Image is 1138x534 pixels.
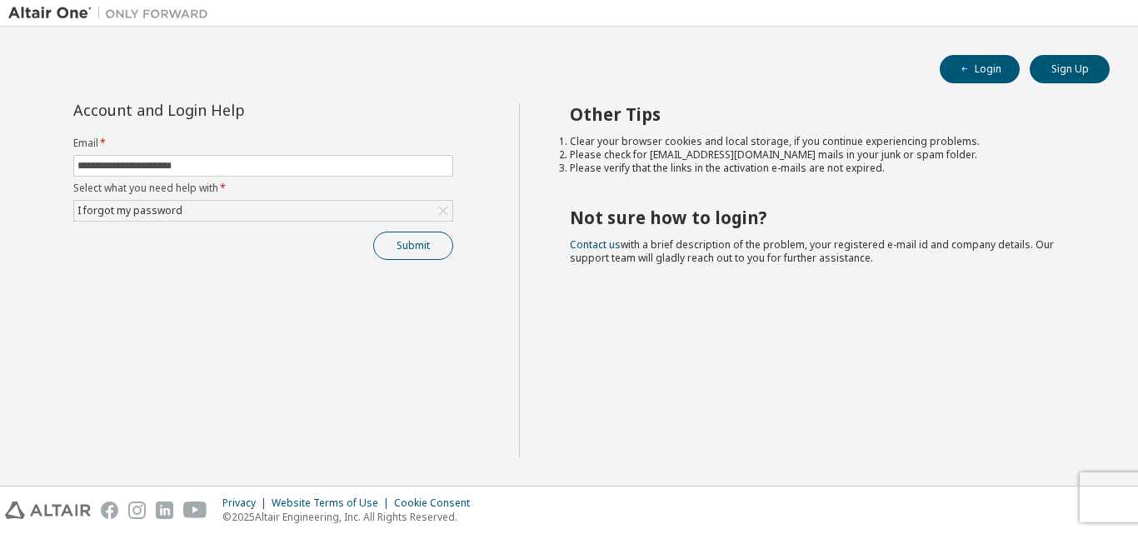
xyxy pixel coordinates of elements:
[373,232,453,260] button: Submit
[570,162,1081,175] li: Please verify that the links in the activation e-mails are not expired.
[570,103,1081,125] h2: Other Tips
[272,497,394,510] div: Website Terms of Use
[156,502,173,519] img: linkedin.svg
[222,497,272,510] div: Privacy
[1030,55,1110,83] button: Sign Up
[73,182,453,195] label: Select what you need help with
[570,135,1081,148] li: Clear your browser cookies and local storage, if you continue experiencing problems.
[570,207,1081,228] h2: Not sure how to login?
[101,502,118,519] img: facebook.svg
[74,201,452,221] div: I forgot my password
[183,502,207,519] img: youtube.svg
[222,510,480,524] p: © 2025 Altair Engineering, Inc. All Rights Reserved.
[5,502,91,519] img: altair_logo.svg
[394,497,480,510] div: Cookie Consent
[570,148,1081,162] li: Please check for [EMAIL_ADDRESS][DOMAIN_NAME] mails in your junk or spam folder.
[940,55,1020,83] button: Login
[8,5,217,22] img: Altair One
[75,202,185,220] div: I forgot my password
[128,502,146,519] img: instagram.svg
[73,137,453,150] label: Email
[570,237,621,252] a: Contact us
[570,237,1054,265] span: with a brief description of the problem, your registered e-mail id and company details. Our suppo...
[73,103,377,117] div: Account and Login Help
